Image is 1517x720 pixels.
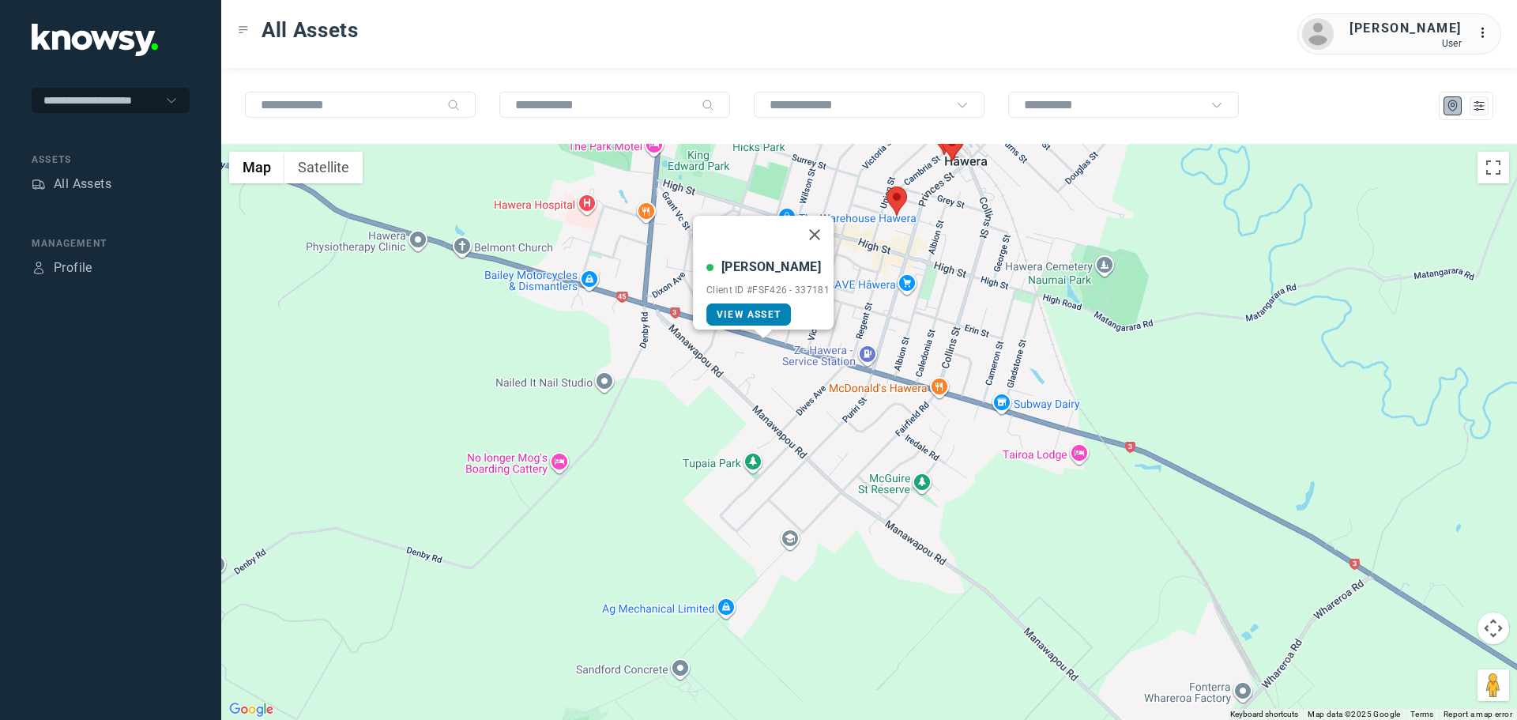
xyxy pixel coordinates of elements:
[32,24,158,56] img: Application Logo
[32,261,46,275] div: Profile
[225,699,277,720] img: Google
[54,258,92,277] div: Profile
[229,152,284,183] button: Show street map
[1477,669,1509,701] button: Drag Pegman onto the map to open Street View
[1446,99,1460,113] div: Map
[1410,710,1434,718] a: Terms (opens in new tab)
[1477,24,1496,43] div: :
[1349,19,1462,38] div: [PERSON_NAME]
[1230,709,1298,720] button: Keyboard shortcuts
[706,303,791,326] a: View Asset
[32,175,111,194] a: AssetsAll Assets
[1478,27,1494,39] tspan: ...
[1308,710,1400,718] span: Map data ©2025 Google
[1477,24,1496,45] div: :
[32,177,46,191] div: Assets
[262,16,359,44] span: All Assets
[702,99,714,111] div: Search
[284,152,363,183] button: Show satellite imagery
[32,236,190,251] div: Management
[238,25,249,36] div: Toggle Menu
[796,216,834,254] button: Close
[32,258,92,277] a: ProfileProfile
[1302,18,1334,50] img: avatar.png
[721,258,821,277] div: [PERSON_NAME]
[54,175,111,194] div: All Assets
[32,153,190,167] div: Assets
[717,309,781,320] span: View Asset
[1477,152,1509,183] button: Toggle fullscreen view
[1472,99,1486,113] div: List
[1349,38,1462,49] div: User
[225,699,277,720] a: Open this area in Google Maps (opens a new window)
[447,99,460,111] div: Search
[1477,613,1509,644] button: Map camera controls
[706,285,830,296] div: Client ID #FSF426 - 337181
[1444,710,1512,718] a: Report a map error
